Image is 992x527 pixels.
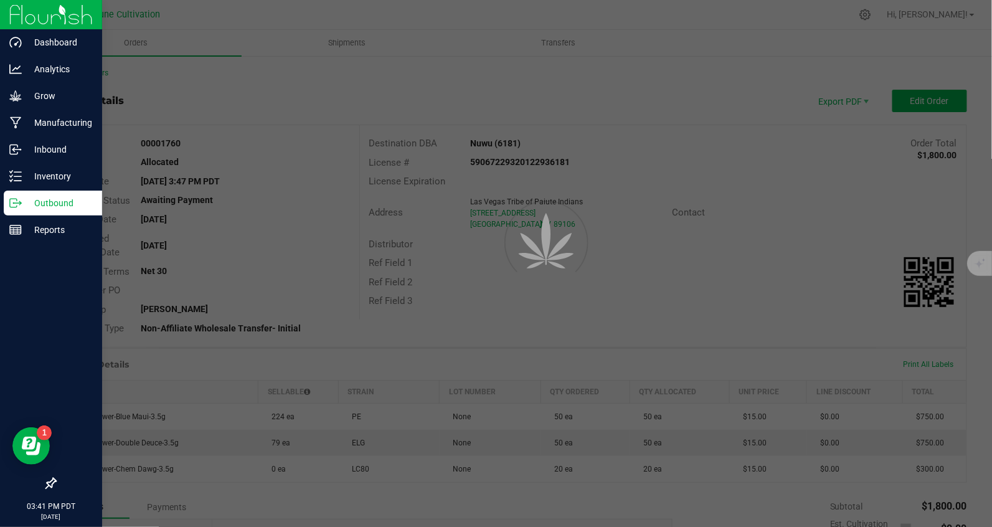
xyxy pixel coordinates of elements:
[9,116,22,129] inline-svg: Manufacturing
[9,197,22,209] inline-svg: Outbound
[22,115,97,130] p: Manufacturing
[22,169,97,184] p: Inventory
[22,35,97,50] p: Dashboard
[6,501,97,512] p: 03:41 PM PDT
[22,62,97,77] p: Analytics
[9,170,22,183] inline-svg: Inventory
[12,427,50,465] iframe: Resource center
[22,196,97,211] p: Outbound
[22,222,97,237] p: Reports
[9,90,22,102] inline-svg: Grow
[6,512,97,521] p: [DATE]
[22,88,97,103] p: Grow
[37,425,52,440] iframe: Resource center unread badge
[9,36,22,49] inline-svg: Dashboard
[9,63,22,75] inline-svg: Analytics
[9,224,22,236] inline-svg: Reports
[9,143,22,156] inline-svg: Inbound
[22,142,97,157] p: Inbound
